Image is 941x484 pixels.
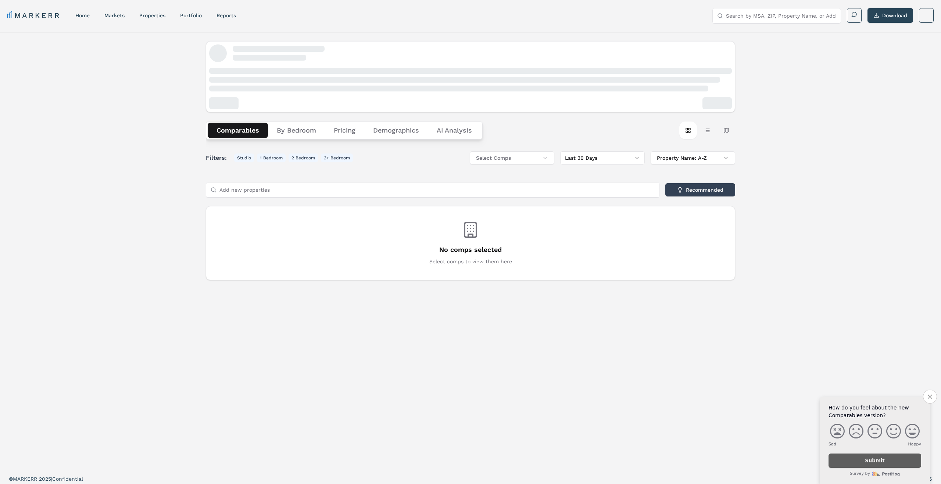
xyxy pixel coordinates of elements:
p: Select comps to view them here [429,258,512,265]
a: reports [217,12,236,18]
button: 3+ Bedroom [321,153,353,162]
button: Demographics [364,123,428,138]
button: AI Analysis [428,123,481,138]
input: Search by MSA, ZIP, Property Name, or Address [726,8,836,23]
button: Pricing [325,123,364,138]
button: Download [867,8,913,23]
button: Property Name: A-Z [651,151,735,165]
span: © [9,476,13,482]
a: MARKERR [7,10,61,21]
span: 2025 | [39,476,52,482]
h3: No comps selected [439,245,502,255]
button: 2 Bedroom [289,153,318,162]
span: MARKERR [13,476,39,482]
a: home [75,12,90,18]
span: Confidential [52,476,83,482]
a: Portfolio [180,12,202,18]
button: Comparables [208,123,268,138]
span: Filters: [206,153,231,162]
a: markets [104,12,125,18]
button: 1 Bedroom [257,153,286,162]
button: Select Comps [470,151,554,165]
button: Studio [234,153,254,162]
a: properties [139,12,165,18]
button: Recommended [665,183,735,196]
input: Add new properties [219,183,655,197]
button: By Bedroom [268,123,325,138]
